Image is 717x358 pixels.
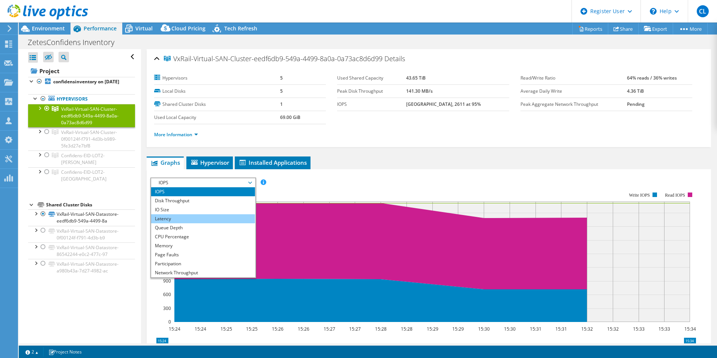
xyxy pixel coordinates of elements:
a: VxRail-Virtual-SAN-Datastore-eedf6db9-549a-4499-8a [28,209,135,226]
span: Installed Applications [238,159,307,166]
span: Cloud Pricing [171,25,205,32]
div: Shared Cluster Disks [46,200,135,209]
a: VxRail-Virtual-SAN-Cluster-0f00124f-f791-4d3b-b989-5fe3d27e7bf8 [28,127,135,150]
label: Shared Cluster Disks [154,101,280,108]
span: Virtual [135,25,153,32]
text: 15:31 [555,326,567,332]
text: 15:34 [684,326,696,332]
li: IOPS [151,187,255,196]
b: confidensinventory on [DATE] [53,78,119,85]
a: Project [28,65,135,77]
b: 5 [280,75,283,81]
text: 15:24 [194,326,206,332]
a: Project Notes [43,347,87,356]
a: VxRail-Virtual-SAN-Cluster-eedf6db9-549a-4499-8a0a-0a73ac8d6d99 [28,104,135,127]
li: IO Size [151,205,255,214]
b: 1 [280,101,283,107]
text: 15:33 [633,326,644,332]
b: Pending [627,101,645,107]
a: Confidens-EID-LOT2-Ruisbroek [28,167,135,184]
b: 43.65 TiB [406,75,426,81]
text: 15:28 [375,326,386,332]
text: 15:26 [271,326,283,332]
text: Write IOPS [629,193,650,198]
a: VxRail-Virtual-SAN-Datastore-a980b43a-7d27-4982-ac [28,259,135,275]
span: IOPS [155,178,251,187]
text: 15:24 [168,326,180,332]
b: 4.36 TiB [627,88,644,94]
h1: ZetesConfidens Inventory [24,38,126,47]
text: 15:26 [297,326,309,332]
span: Tech Refresh [224,25,257,32]
text: 900 [163,278,171,284]
a: More Information [154,131,198,138]
label: IOPS [337,101,406,108]
li: Participation [151,259,255,268]
b: 64% reads / 36% writes [627,75,677,81]
span: VxRail-Virtual-SAN-Cluster-eedf6db9-549a-4499-8a0a-0a73ac8d6d99 [164,55,382,63]
label: Local Disks [154,87,280,95]
span: VxRail-Virtual-SAN-Cluster-eedf6db9-549a-4499-8a0a-0a73ac8d6d99 [61,106,118,126]
li: Queue Depth [151,223,255,232]
li: Page Faults [151,250,255,259]
li: Disk Throughput [151,196,255,205]
text: 300 [163,305,171,311]
span: Confidens-EID-LOT2-[GEOGRAPHIC_DATA] [61,169,106,182]
li: Memory [151,241,255,250]
span: Performance [84,25,117,32]
text: 0 [168,319,171,325]
label: Peak Aggregate Network Throughput [520,101,627,108]
a: Export [638,23,673,35]
text: 15:25 [246,326,257,332]
svg: \n [650,8,657,15]
text: 15:25 [220,326,232,332]
label: Hypervisors [154,74,280,82]
span: Confidens-EID-LOT2-[PERSON_NAME] [61,152,105,165]
span: Environment [32,25,65,32]
a: VxRail-Virtual-SAN-Datastore-86542244-e0c2-477c-97 [28,242,135,259]
label: Peak Disk Throughput [337,87,406,95]
text: Read IOPS [665,193,685,198]
li: CPU Percentage [151,232,255,241]
span: Details [384,54,405,63]
a: Confidens-EID-LOT2-Evere [28,150,135,167]
text: 15:32 [581,326,592,332]
label: Average Daily Write [520,87,627,95]
text: 600 [163,291,171,298]
span: VxRail-Virtual-SAN-Cluster-0f00124f-f791-4d3b-b989-5fe3d27e7bf8 [61,129,117,149]
text: 15:32 [607,326,618,332]
b: [GEOGRAPHIC_DATA], 2611 at 95% [406,101,481,107]
text: 15:28 [400,326,412,332]
b: 69.00 GiB [280,114,300,120]
a: confidensinventory on [DATE] [28,77,135,87]
text: 15:27 [323,326,335,332]
li: Latency [151,214,255,223]
span: Hypervisor [190,159,229,166]
a: 2 [20,347,43,356]
text: 15:27 [349,326,360,332]
text: 15:30 [478,326,489,332]
span: Graphs [150,159,180,166]
label: Read/Write Ratio [520,74,627,82]
text: 15:29 [452,326,463,332]
label: Used Local Capacity [154,114,280,121]
a: VxRail-Virtual-SAN-Datastore-0f00124f-f791-4d3b-b9 [28,226,135,242]
a: Hypervisors [28,94,135,104]
text: 15:29 [426,326,438,332]
label: Used Shared Capacity [337,74,406,82]
a: Share [608,23,639,35]
text: 15:30 [504,326,515,332]
b: 5 [280,88,283,94]
text: 15:33 [658,326,670,332]
b: 141.30 MB/s [406,88,433,94]
a: Reports [572,23,608,35]
li: Network Throughput [151,268,255,277]
text: 15:31 [529,326,541,332]
span: CL [697,5,709,17]
a: More [673,23,708,35]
